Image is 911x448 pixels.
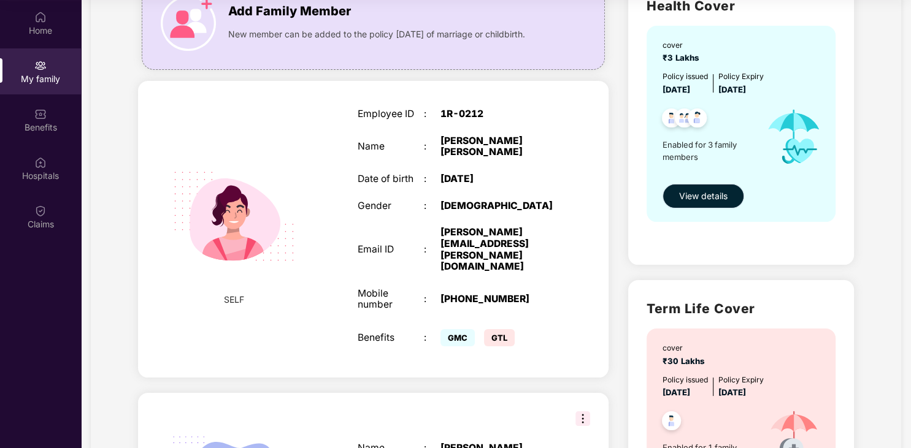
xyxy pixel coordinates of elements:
img: svg+xml;base64,PHN2ZyBpZD0iSG9zcGl0YWxzIiB4bWxucz0iaHR0cDovL3d3dy53My5vcmcvMjAwMC9zdmciIHdpZHRoPS... [34,156,47,169]
span: New member can be added to the policy [DATE] of marriage or childbirth. [228,28,525,41]
img: svg+xml;base64,PHN2ZyB4bWxucz0iaHR0cDovL3d3dy53My5vcmcvMjAwMC9zdmciIHdpZHRoPSI0OC45MTUiIGhlaWdodD... [669,105,699,135]
div: Policy Expiry [718,374,764,385]
div: [DEMOGRAPHIC_DATA] [440,200,556,212]
span: [DATE] [718,387,746,397]
div: Employee ID [358,108,424,120]
span: View details [679,189,728,203]
img: svg+xml;base64,PHN2ZyB4bWxucz0iaHR0cDovL3d3dy53My5vcmcvMjAwMC9zdmciIHdpZHRoPSI0OC45NDMiIGhlaWdodD... [656,105,686,135]
span: Enabled for 3 family members [663,139,755,164]
img: svg+xml;base64,PHN2ZyB4bWxucz0iaHR0cDovL3d3dy53My5vcmcvMjAwMC9zdmciIHdpZHRoPSIyMjQiIGhlaWdodD0iMT... [158,140,311,293]
div: Gender [358,200,424,212]
span: Add Family Member [228,2,351,21]
div: Policy Expiry [718,70,764,82]
img: svg+xml;base64,PHN2ZyBpZD0iQ2xhaW0iIHhtbG5zPSJodHRwOi8vd3d3LnczLm9yZy8yMDAwL3N2ZyIgd2lkdGg9IjIwIi... [34,205,47,217]
span: [DATE] [663,85,690,94]
div: : [424,173,440,185]
button: View details [663,184,744,208]
img: svg+xml;base64,PHN2ZyB3aWR0aD0iMjAiIGhlaWdodD0iMjAiIHZpZXdCb3g9IjAgMCAyMCAyMCIgZmlsbD0ibm9uZSIgeG... [34,59,47,72]
div: : [424,244,440,256]
span: GMC [440,329,475,346]
div: Date of birth [358,173,424,185]
div: Mobile number [358,288,424,311]
span: ₹3 Lakhs [663,53,704,63]
div: : [424,332,440,344]
div: Benefits [358,332,424,344]
span: [DATE] [663,387,690,397]
div: [DATE] [440,173,556,185]
div: Policy issued [663,374,708,385]
img: svg+xml;base64,PHN2ZyBpZD0iSG9tZSIgeG1sbnM9Imh0dHA6Ly93d3cudzMub3JnLzIwMDAvc3ZnIiB3aWR0aD0iMjAiIG... [34,11,47,23]
img: svg+xml;base64,PHN2ZyB4bWxucz0iaHR0cDovL3d3dy53My5vcmcvMjAwMC9zdmciIHdpZHRoPSI0OC45NDMiIGhlaWdodD... [656,408,686,438]
div: cover [663,39,704,51]
span: GTL [484,329,515,346]
div: Policy issued [663,70,708,82]
span: ₹30 Lakhs [663,356,710,366]
h2: Term Life Cover [647,298,836,319]
div: : [424,294,440,305]
div: : [424,200,440,212]
div: : [424,108,440,120]
span: [DATE] [718,85,746,94]
div: 1R-0212 [440,108,556,120]
div: cover [663,342,710,354]
img: svg+xml;base64,PHN2ZyB4bWxucz0iaHR0cDovL3d3dy53My5vcmcvMjAwMC9zdmciIHdpZHRoPSI0OC45NDMiIGhlaWdodD... [682,105,712,135]
div: Email ID [358,244,424,256]
img: svg+xml;base64,PHN2ZyB3aWR0aD0iMzIiIGhlaWdodD0iMzIiIHZpZXdCb3g9IjAgMCAzMiAzMiIgZmlsbD0ibm9uZSIgeG... [575,411,590,426]
img: svg+xml;base64,PHN2ZyBpZD0iQmVuZWZpdHMiIHhtbG5zPSJodHRwOi8vd3d3LnczLm9yZy8yMDAwL3N2ZyIgd2lkdGg9Ij... [34,108,47,120]
div: Name [358,141,424,153]
div: : [424,141,440,153]
img: icon [756,96,832,178]
div: [PHONE_NUMBER] [440,294,556,305]
div: [PERSON_NAME] [PERSON_NAME] [440,135,556,158]
div: [PERSON_NAME][EMAIL_ADDRESS][PERSON_NAME][DOMAIN_NAME] [440,227,556,272]
span: SELF [224,293,244,306]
